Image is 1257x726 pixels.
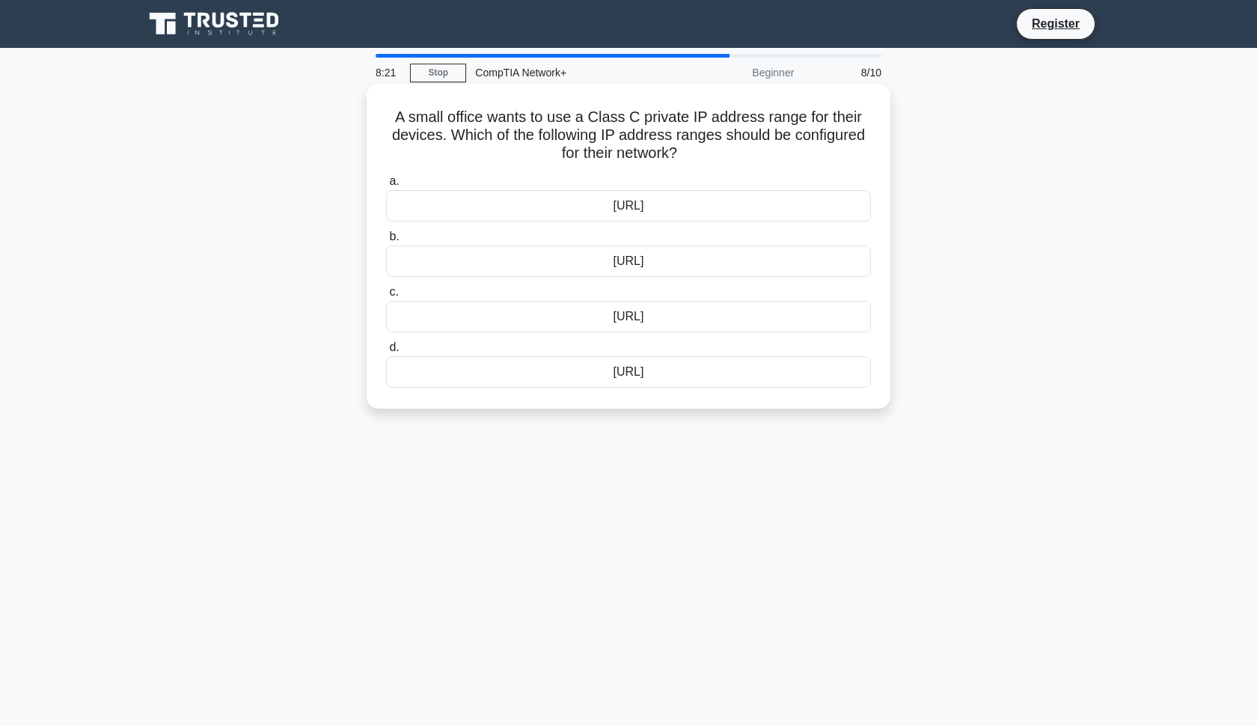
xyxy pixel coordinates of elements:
div: 8/10 [803,58,890,88]
div: 8:21 [367,58,410,88]
div: [URL] [386,190,871,222]
div: CompTIA Network+ [466,58,672,88]
span: c. [389,285,398,298]
a: Register [1023,14,1089,33]
a: Stop [410,64,466,82]
span: d. [389,341,399,353]
div: [URL] [386,245,871,277]
div: Beginner [672,58,803,88]
span: b. [389,230,399,242]
h5: A small office wants to use a Class C private IP address range for their devices. Which of the fo... [385,108,872,163]
span: a. [389,174,399,187]
div: [URL] [386,356,871,388]
div: [URL] [386,301,871,332]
